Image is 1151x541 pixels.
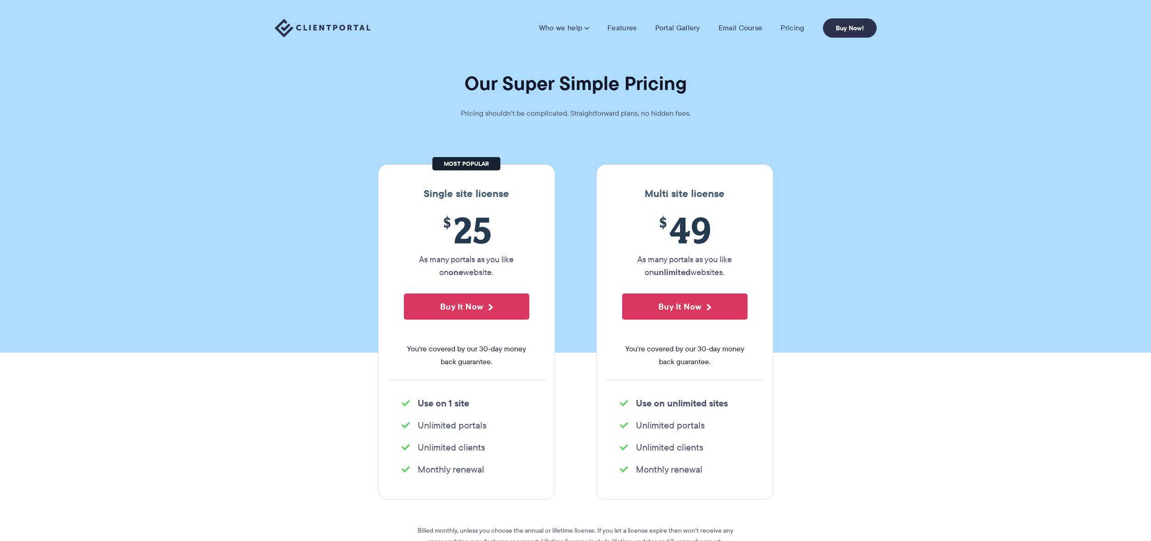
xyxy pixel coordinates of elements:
[622,209,748,251] span: 49
[622,293,748,320] button: Buy It Now
[402,441,532,454] li: Unlimited clients
[402,419,532,432] li: Unlimited portals
[620,441,750,454] li: Unlimited clients
[404,343,529,368] span: You're covered by our 30-day money back guarantee.
[622,253,748,279] p: As many portals as you like on websites.
[418,396,469,410] strong: Use on 1 site
[823,18,877,38] a: Buy Now!
[388,188,545,200] h3: Single site license
[404,293,529,320] button: Buy It Now
[620,463,750,476] li: Monthly renewal
[781,23,804,33] a: Pricing
[607,23,636,33] a: Features
[539,23,589,33] a: Who we help
[404,209,529,251] span: 25
[636,396,728,410] strong: Use on unlimited sites
[620,419,750,432] li: Unlimited portals
[622,343,748,368] span: You're covered by our 30-day money back guarantee.
[606,188,764,200] h3: Multi site license
[719,23,763,33] a: Email Course
[404,253,529,279] p: As many portals as you like on website.
[654,266,691,278] strong: unlimited
[438,107,714,120] p: Pricing shouldn't be complicated. Straightforward plans, no hidden fees.
[402,463,532,476] li: Monthly renewal
[448,266,463,278] strong: one
[655,23,700,33] a: Portal Gallery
